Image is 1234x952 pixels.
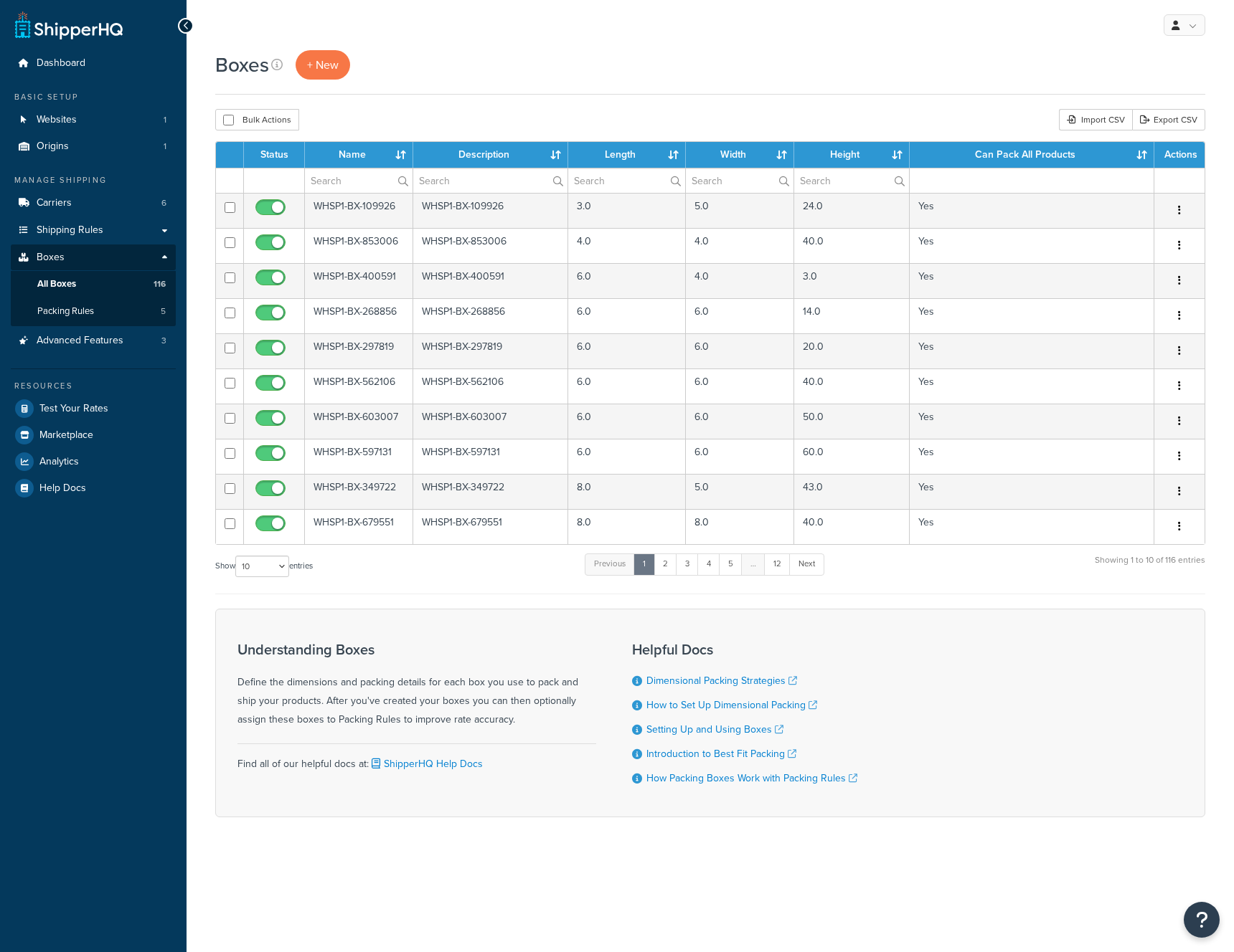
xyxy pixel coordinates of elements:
a: 5 [719,553,743,575]
div: Find all of our helpful docs at: [237,743,596,773]
th: Can Pack All Products : activate to sort column ascending [910,142,1154,168]
li: Advanced Features [11,328,176,354]
td: WHSP1-BX-400591 [305,263,413,298]
td: 4.0 [686,263,794,298]
a: How Packing Boxes Work with Packing Rules [646,771,857,786]
th: Status [244,142,305,168]
td: WHSP1-BX-562106 [305,368,413,404]
a: Export CSV [1132,109,1205,130]
td: Yes [910,509,1154,544]
span: Test Your Rates [39,403,108,415]
td: 6.0 [568,439,686,474]
button: Bulk Actions [215,109,299,130]
a: 4 [697,553,720,575]
td: 20.0 [794,333,910,368]
li: Packing Rules [11,298,176,325]
td: WHSP1-BX-109926 [413,193,568,228]
td: WHSP1-BX-597131 [305,439,413,474]
input: Search [794,168,909,193]
td: WHSP1-BX-297819 [413,333,568,368]
span: Carriers [37,197,72,209]
a: Test Your Rates [11,396,176,422]
td: Yes [910,333,1154,368]
td: WHSP1-BX-679551 [413,509,568,544]
td: WHSP1-BX-853006 [413,228,568,263]
a: 2 [654,553,677,575]
td: Yes [910,228,1154,263]
td: 60.0 [794,439,910,474]
a: Advanced Features 3 [11,328,176,354]
li: Origins [11,133,176,160]
h1: Boxes [215,51,269,79]
td: 6.0 [568,368,686,404]
div: Basic Setup [11,91,176,103]
li: All Boxes [11,271,176,297]
th: Name : activate to sort column ascending [305,142,413,168]
input: Search [686,168,793,193]
a: Dashboard [11,50,176,77]
td: WHSP1-BX-400591 [413,263,568,298]
a: Shipping Rules [11,217,176,244]
input: Search [413,168,567,193]
span: Advanced Features [37,335,123,347]
td: WHSP1-BX-679551 [305,509,413,544]
span: Shipping Rules [37,224,103,237]
td: WHSP1-BX-349722 [413,474,568,509]
a: Help Docs [11,475,176,501]
td: 4.0 [686,228,794,263]
div: Import CSV [1059,109,1132,130]
a: Previous [585,553,635,575]
a: Origins 1 [11,133,176,160]
td: 40.0 [794,368,910,404]
td: Yes [910,474,1154,509]
td: Yes [910,439,1154,474]
td: 6.0 [568,298,686,333]
td: 43.0 [794,474,910,509]
span: Websites [37,114,77,126]
li: Analytics [11,449,176,475]
td: Yes [910,298,1154,333]
th: Width : activate to sort column ascending [686,142,794,168]
li: Websites [11,107,176,133]
label: Show entries [215,556,313,577]
td: WHSP1-BX-597131 [413,439,568,474]
button: Open Resource Center [1184,902,1220,938]
td: 6.0 [686,298,794,333]
a: How to Set Up Dimensional Packing [646,698,817,713]
span: Dashboard [37,57,85,70]
span: Marketplace [39,429,93,442]
span: Packing Rules [37,305,94,318]
h3: Understanding Boxes [237,642,596,657]
td: Yes [910,368,1154,404]
a: Introduction to Best Fit Packing [646,746,796,761]
a: Websites 1 [11,107,176,133]
td: 5.0 [686,193,794,228]
a: … [741,553,766,575]
span: 1 [164,141,166,153]
td: Yes [910,263,1154,298]
a: + New [296,50,350,80]
a: All Boxes 116 [11,271,176,297]
td: 6.0 [686,404,794,439]
a: Marketplace [11,422,176,448]
select: Showentries [235,556,289,577]
span: 5 [161,305,166,318]
td: WHSP1-BX-268856 [413,298,568,333]
td: 6.0 [686,333,794,368]
div: Showing 1 to 10 of 116 entries [1095,552,1205,583]
span: Origins [37,141,69,153]
a: Dimensional Packing Strategies [646,673,797,688]
td: WHSP1-BX-268856 [305,298,413,333]
th: Actions [1154,142,1205,168]
td: 40.0 [794,509,910,544]
td: 8.0 [568,509,686,544]
input: Search [305,168,413,193]
a: Setting Up and Using Boxes [646,722,783,737]
div: Manage Shipping [11,174,176,186]
a: ShipperHQ Help Docs [369,756,483,771]
span: 116 [154,278,166,290]
td: 8.0 [568,474,686,509]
